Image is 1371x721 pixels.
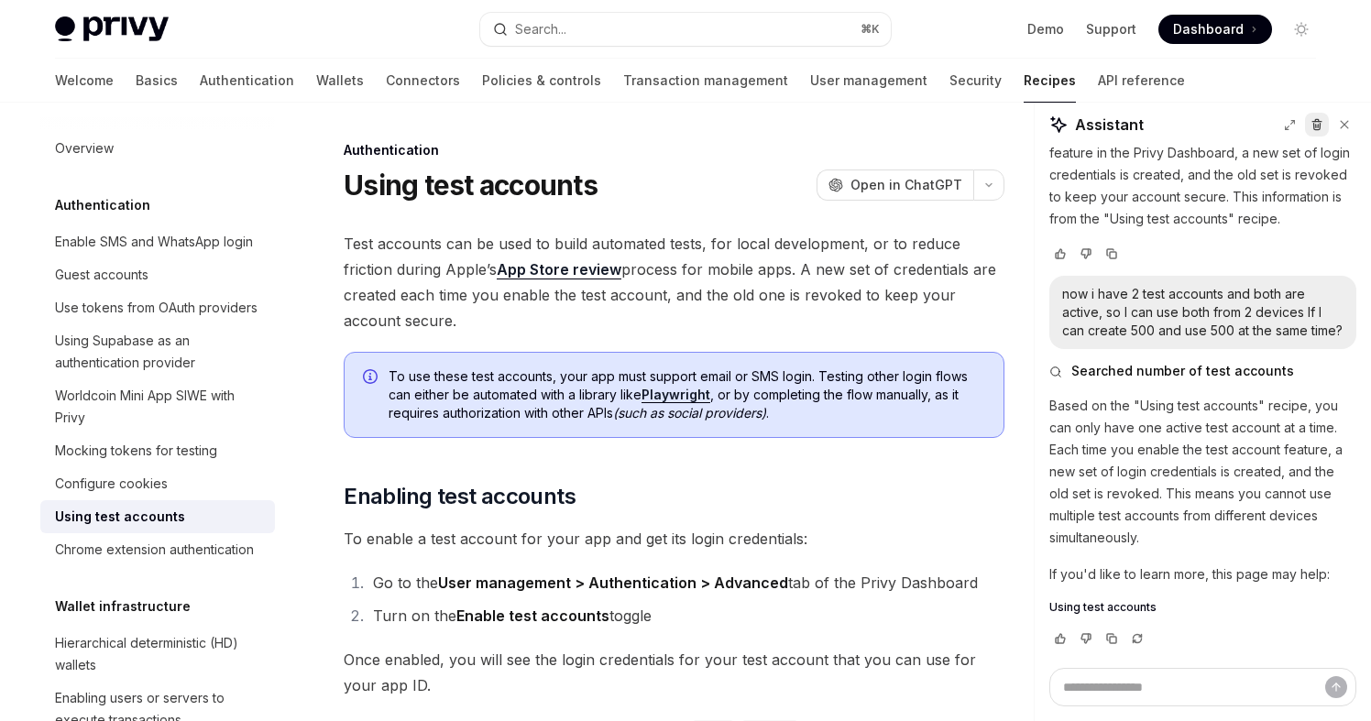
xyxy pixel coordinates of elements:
a: Authentication [200,59,294,103]
em: (such as social providers) [613,405,766,421]
a: Welcome [55,59,114,103]
a: Worldcoin Mini App SIWE with Privy [40,379,275,434]
button: Open in ChatGPT [817,169,973,201]
a: Transaction management [623,59,788,103]
a: Using Supabase as an authentication provider [40,324,275,379]
div: Authentication [344,141,1004,159]
a: Policies & controls [482,59,601,103]
a: Enable SMS and WhatsApp login [40,225,275,258]
a: Overview [40,132,275,165]
a: Chrome extension authentication [40,533,275,566]
div: Guest accounts [55,264,148,286]
span: ⌘ K [861,22,880,37]
h1: Using test accounts [344,169,598,202]
img: light logo [55,16,169,42]
button: Search...⌘K [480,13,891,46]
p: You can enable one test account for your app at a time. Each time you enable the test account fea... [1049,98,1356,230]
a: Security [949,59,1002,103]
button: Send message [1325,676,1347,698]
a: Dashboard [1158,15,1272,44]
a: Connectors [386,59,460,103]
div: Worldcoin Mini App SIWE with Privy [55,385,264,429]
a: Using test accounts [40,500,275,533]
div: Search... [515,18,566,40]
span: Enabling test accounts [344,482,576,511]
a: Hierarchical deterministic (HD) wallets [40,627,275,682]
p: Based on the "Using test accounts" recipe, you can only have one active test account at a time. E... [1049,395,1356,549]
span: Open in ChatGPT [850,176,962,194]
a: Basics [136,59,178,103]
div: Using Supabase as an authentication provider [55,330,264,374]
a: Demo [1027,20,1064,38]
span: Once enabled, you will see the login credentials for your test account that you can use for your ... [344,647,1004,698]
h5: Wallet infrastructure [55,595,191,617]
div: Mocking tokens for testing [55,440,217,462]
a: API reference [1098,59,1185,103]
a: Playwright [642,387,710,403]
li: Go to the tab of the Privy Dashboard [367,570,1004,595]
a: Support [1086,20,1136,38]
div: Using test accounts [55,506,185,528]
span: Using test accounts [1049,600,1157,615]
span: Searched number of test accounts [1071,362,1294,380]
span: To enable a test account for your app and get its login credentials: [344,526,1004,552]
a: App Store review [497,260,621,279]
a: Guest accounts [40,258,275,291]
strong: User management > Authentication > Advanced [438,574,788,592]
div: Use tokens from OAuth providers [55,297,258,319]
a: Mocking tokens for testing [40,434,275,467]
strong: Enable test accounts [456,606,609,625]
button: Searched number of test accounts [1049,362,1356,380]
svg: Info [363,369,381,388]
div: Configure cookies [55,473,168,495]
div: now i have 2 test accounts and both are active, so I can use both from 2 devices If I can create ... [1062,285,1344,340]
span: Dashboard [1173,20,1244,38]
p: If you'd like to learn more, this page may help: [1049,563,1356,585]
a: Use tokens from OAuth providers [40,291,275,324]
div: Overview [55,137,114,159]
a: User management [810,59,927,103]
a: Configure cookies [40,467,275,500]
span: Test accounts can be used to build automated tests, for local development, or to reduce friction ... [344,231,1004,333]
div: Enable SMS and WhatsApp login [55,231,253,253]
li: Turn on the toggle [367,603,1004,628]
span: Assistant [1075,114,1144,136]
div: Chrome extension authentication [55,539,254,561]
div: Hierarchical deterministic (HD) wallets [55,632,264,676]
button: Toggle dark mode [1287,15,1316,44]
a: Wallets [316,59,364,103]
h5: Authentication [55,194,150,216]
a: Recipes [1024,59,1076,103]
span: To use these test accounts, your app must support email or SMS login. Testing other login flows c... [389,367,985,422]
a: Using test accounts [1049,600,1356,615]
